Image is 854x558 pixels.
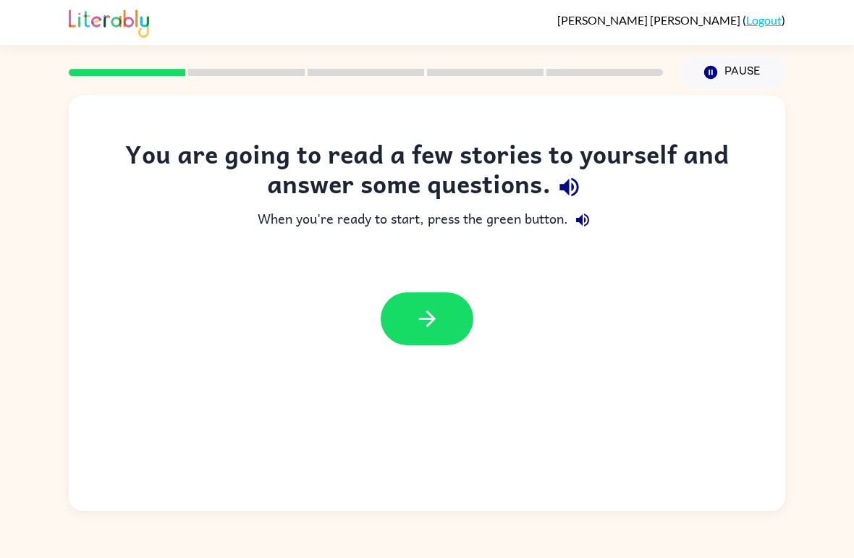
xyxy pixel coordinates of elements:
div: You are going to read a few stories to yourself and answer some questions. [98,139,756,206]
div: ( ) [557,13,785,27]
button: Pause [680,56,785,89]
span: [PERSON_NAME] [PERSON_NAME] [557,13,743,27]
a: Logout [746,13,782,27]
img: Literably [69,6,149,38]
div: When you're ready to start, press the green button. [98,206,756,234]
